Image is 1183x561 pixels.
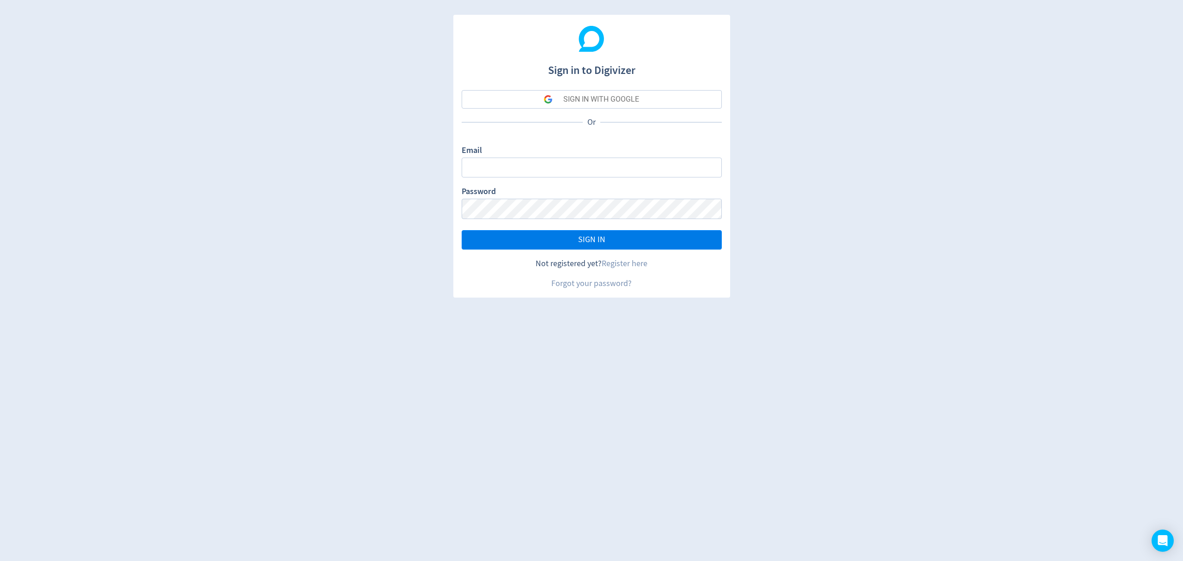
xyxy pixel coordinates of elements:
[462,145,482,158] label: Email
[462,186,496,199] label: Password
[563,90,639,109] div: SIGN IN WITH GOOGLE
[602,258,647,269] a: Register here
[583,116,600,128] p: Or
[462,258,722,269] div: Not registered yet?
[462,90,722,109] button: SIGN IN WITH GOOGLE
[462,230,722,250] button: SIGN IN
[551,278,632,289] a: Forgot your password?
[578,236,605,244] span: SIGN IN
[462,55,722,79] h1: Sign in to Digivizer
[1152,530,1174,552] div: Open Intercom Messenger
[579,26,604,52] img: Digivizer Logo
